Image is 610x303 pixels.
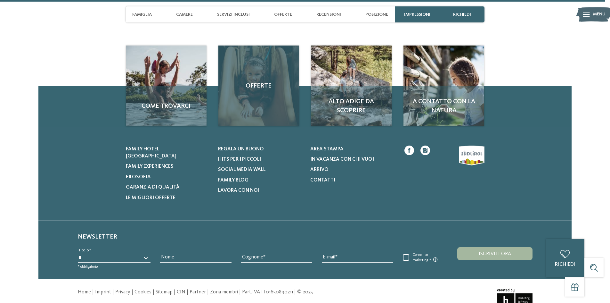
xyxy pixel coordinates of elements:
[404,12,430,17] span: Impressioni
[310,166,394,173] a: Arrivo
[218,177,302,184] a: Family Blog
[126,195,175,200] span: Le migliori offerte
[126,184,210,191] a: Garanzia di qualità
[126,173,210,181] a: Filosofia
[218,157,261,162] span: Hits per i piccoli
[126,147,176,159] span: Family hotel [GEOGRAPHIC_DATA]
[310,167,329,172] span: Arrivo
[310,178,335,183] span: Contatti
[218,178,248,183] span: Family Blog
[132,290,133,295] span: |
[316,12,341,17] span: Recensioni
[207,290,209,295] span: |
[190,290,206,295] a: Partner
[294,290,296,295] span: |
[479,251,511,257] span: Iscriviti ora
[217,12,250,17] span: Servizi inclusi
[410,97,478,115] span: A contatto con la natura
[274,12,292,17] span: Offerte
[310,156,394,163] a: In vacanza con chi vuoi
[311,46,392,126] img: Il nostro family hotel a Sesto, il vostro rifugio sulle Dolomiti.
[174,290,175,295] span: |
[126,46,207,126] a: Il nostro family hotel a Sesto, il vostro rifugio sulle Dolomiti. Come trovarci
[218,46,299,126] a: Il nostro family hotel a Sesto, il vostro rifugio sulle Dolomiti. Offerte
[126,146,210,160] a: Family hotel [GEOGRAPHIC_DATA]
[297,290,313,295] span: © 2025
[112,290,114,295] span: |
[218,167,265,172] span: Social Media Wall
[218,187,302,194] a: Lavora con noi
[218,188,259,193] span: Lavora con noi
[126,46,207,126] img: Il nostro family hotel a Sesto, il vostro rifugio sulle Dolomiti.
[126,174,151,180] span: Filosofia
[239,290,241,295] span: |
[242,290,293,295] span: Part.IVA IT01650890211
[132,12,152,17] span: Famiglia
[126,185,180,190] span: Garanzia di qualità
[78,265,98,269] span: * obbligatorio
[218,147,264,152] span: Regala un buono
[95,290,111,295] a: Imprint
[156,290,173,295] a: Sitemap
[115,290,130,295] a: Privacy
[210,290,238,295] a: Zona membri
[365,12,388,17] span: Posizione
[92,290,94,295] span: |
[311,46,392,126] a: Il nostro family hotel a Sesto, il vostro rifugio sulle Dolomiti. Alto Adige da scoprire
[310,177,394,184] a: Contatti
[126,163,210,170] a: Family experiences
[176,12,193,17] span: Camere
[457,247,532,260] button: Iscriviti ora
[78,234,117,240] span: Newsletter
[453,12,471,17] span: richiedi
[218,166,302,173] a: Social Media Wall
[177,290,185,295] a: CIN
[153,290,154,295] span: |
[225,81,293,90] span: Offerte
[218,146,302,153] a: Regala un buono
[555,262,575,267] span: richiedi
[126,194,210,201] a: Le migliori offerte
[134,290,151,295] a: Cookies
[403,46,484,126] img: Il nostro family hotel a Sesto, il vostro rifugio sulle Dolomiti.
[310,146,394,153] a: Area stampa
[403,46,484,126] a: Il nostro family hotel a Sesto, il vostro rifugio sulle Dolomiti. A contatto con la natura
[317,97,385,115] span: Alto Adige da scoprire
[218,156,302,163] a: Hits per i piccoli
[78,290,91,295] a: Home
[126,164,174,169] span: Family experiences
[310,147,344,152] span: Area stampa
[546,239,584,277] a: richiedi
[132,102,200,111] span: Come trovarci
[187,290,188,295] span: |
[310,157,374,162] span: In vacanza con chi vuoi
[409,253,443,263] span: Consenso marketing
